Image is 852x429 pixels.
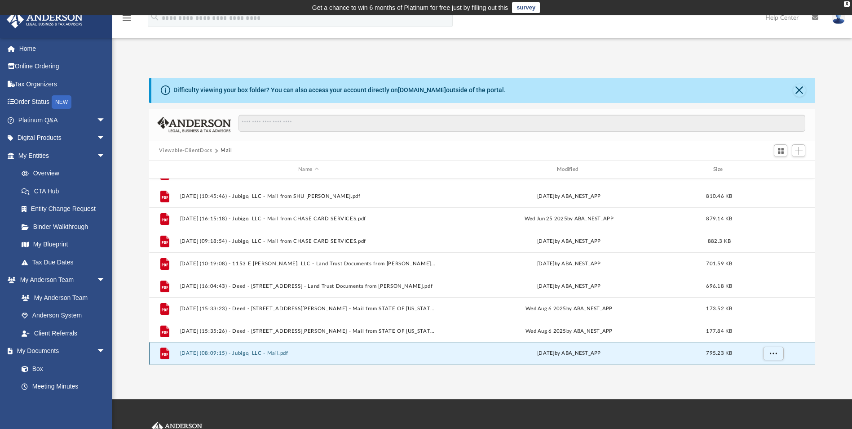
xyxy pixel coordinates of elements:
[844,1,850,7] div: close
[221,147,232,155] button: Mail
[6,75,119,93] a: Tax Organizers
[52,95,71,109] div: NEW
[97,271,115,290] span: arrow_drop_down
[706,216,733,221] span: 879.14 KB
[180,283,437,289] button: [DATE] (16:04:43) - Deed - [STREET_ADDRESS] - Land Trust Documents from [PERSON_NAME].pdf
[159,147,212,155] button: Viewable-ClientDocs
[6,40,119,58] a: Home
[13,218,119,236] a: Binder Walkthrough
[13,236,115,254] a: My Blueprint
[706,329,733,334] span: 177.84 KB
[441,260,697,268] div: [DATE] by ABA_NEST_APP
[180,328,437,334] button: [DATE] (15:35:26) - Deed - [STREET_ADDRESS][PERSON_NAME] - Mail from STATE OF [US_STATE] DEPARTME...
[312,2,508,13] div: Get a chance to win 6 months of Platinum for free just by filling out this
[441,215,697,223] div: Wed Jun 25 2025 by ABA_NEST_APP
[149,179,815,365] div: grid
[180,351,437,357] button: [DATE] (08:09:15) - Jubigo, LLC - Mail.pdf
[6,342,115,360] a: My Documentsarrow_drop_down
[121,13,132,23] i: menu
[180,238,437,244] button: [DATE] (09:18:54) - Jubigo, LLC - Mail from CHASE CARD SERVICES.pdf
[441,327,697,335] div: Wed Aug 6 2025 by ABA_NEST_APP
[97,111,115,130] span: arrow_drop_down
[706,306,733,311] span: 173.52 KB
[774,144,787,157] button: Switch to Grid View
[706,351,733,356] span: 795.23 KB
[150,12,160,22] i: search
[706,194,733,199] span: 810.46 KB
[13,182,119,200] a: CTA Hub
[13,253,119,271] a: Tax Due Dates
[398,86,446,94] a: [DOMAIN_NAME]
[763,347,784,361] button: More options
[13,360,110,378] a: Box
[792,144,805,157] button: Add
[238,115,805,132] input: Search files and folders
[180,165,437,174] div: Name
[6,111,119,129] a: Platinum Q&Aarrow_drop_down
[6,129,119,147] a: Digital Productsarrow_drop_down
[97,147,115,165] span: arrow_drop_down
[6,147,119,165] a: My Entitiesarrow_drop_down
[512,2,540,13] a: survey
[13,200,119,218] a: Entity Change Request
[441,305,697,313] div: Wed Aug 6 2025 by ABA_NEST_APP
[6,93,119,112] a: Order StatusNEW
[832,11,845,24] img: User Pic
[13,324,115,342] a: Client Referrals
[180,216,437,222] button: [DATE] (16:15:18) - Jubigo, LLC - Mail from CHASE CARD SERVICES.pdf
[706,261,733,266] span: 701.59 KB
[706,284,733,289] span: 696.18 KB
[441,237,697,246] div: [DATE] by ABA_NEST_APP
[153,165,176,174] div: id
[13,307,115,325] a: Anderson System
[702,165,737,174] div: Size
[441,165,697,174] div: Modified
[97,342,115,361] span: arrow_drop_down
[97,129,115,147] span: arrow_drop_down
[742,165,804,174] div: id
[4,11,85,28] img: Anderson Advisors Platinum Portal
[13,395,110,413] a: Forms Library
[180,306,437,312] button: [DATE] (15:33:23) - Deed - [STREET_ADDRESS][PERSON_NAME] - Mail from STATE OF [US_STATE] DEPARTME...
[121,17,132,23] a: menu
[180,193,437,199] button: [DATE] (10:45:46) - Jubigo, LLC - Mail from SHU [PERSON_NAME].pdf
[13,378,115,396] a: Meeting Minutes
[441,350,697,358] div: [DATE] by ABA_NEST_APP
[13,289,110,307] a: My Anderson Team
[13,165,119,183] a: Overview
[708,239,731,244] span: 882.3 KB
[441,282,697,290] div: [DATE] by ABA_NEST_APP
[173,85,506,95] div: Difficulty viewing your box folder? You can also access your account directly on outside of the p...
[793,84,806,97] button: Close
[441,192,697,201] div: [DATE] by ABA_NEST_APP
[6,271,115,289] a: My Anderson Teamarrow_drop_down
[180,261,437,267] button: [DATE] (10:19:08) - 1153 E [PERSON_NAME], LLC - Land Trust Documents from [PERSON_NAME].pdf
[6,58,119,76] a: Online Ordering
